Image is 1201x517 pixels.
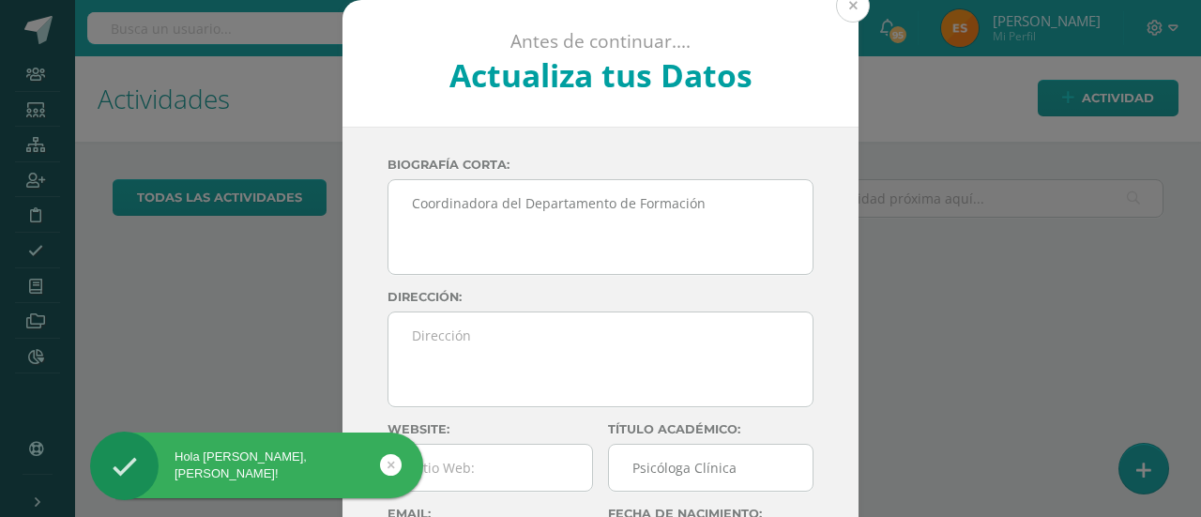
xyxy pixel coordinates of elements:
label: Título académico: [608,422,813,436]
p: Antes de continuar.... [393,30,809,53]
label: Website: [388,422,593,436]
div: Hola [PERSON_NAME], [PERSON_NAME]! [90,449,423,482]
input: Sitio Web: [388,445,592,491]
label: Biografía corta: [388,158,813,172]
label: Dirección: [388,290,813,304]
textarea: Coordinadora del Departamento de Formación [388,180,813,274]
h2: Actualiza tus Datos [393,53,809,97]
input: Titulo: [609,445,813,491]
